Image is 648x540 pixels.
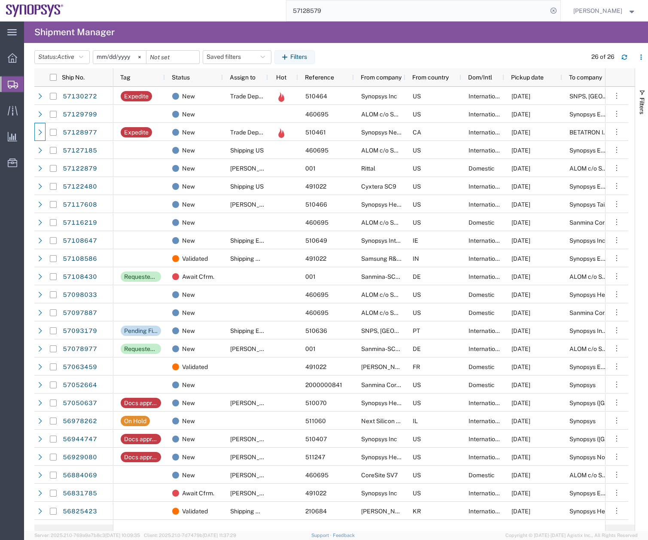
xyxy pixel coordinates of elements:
span: Domestic [469,472,495,479]
span: Shipping APAC [230,508,272,515]
a: 57097887 [62,306,97,320]
span: Active [57,53,74,60]
span: Assign to [230,74,256,81]
input: Search for shipment number, reference number [286,0,548,21]
span: New [182,322,195,340]
span: 10/09/2025 [511,345,530,352]
span: US [413,165,421,172]
span: Trade Department [230,93,280,100]
span: Rafael Chacon [230,490,279,497]
span: Await Cfrm. [182,484,214,502]
div: Docs approval needed [124,434,158,444]
a: 56929080 [62,451,97,464]
button: Filters [274,50,315,64]
h4: Shipment Manager [34,21,115,43]
span: Synopsys Headquarters USSV [361,454,444,461]
div: Docs approval needed [124,398,158,408]
span: Yuhan Hoesa Synopsys Korea [361,508,456,515]
span: 491022 [305,255,326,262]
span: 10/15/2025 [511,183,530,190]
span: 09/23/2025 [511,490,530,497]
span: DE [413,273,421,280]
span: International [469,490,504,497]
span: Shipping EMEA [230,327,273,334]
a: 57128977 [62,126,97,140]
span: International [469,454,504,461]
span: Zach Anderson [230,201,279,208]
span: International [469,508,504,515]
span: US [413,183,421,190]
span: 10/14/2025 [511,381,530,388]
span: 460695 [305,309,329,316]
span: International [469,201,504,208]
span: New [182,195,195,214]
span: CA [413,129,421,136]
a: 57108647 [62,234,97,248]
span: 460695 [305,147,329,154]
span: US [413,291,421,298]
span: 491022 [305,183,326,190]
span: 10/13/2025 [511,436,530,442]
input: Not set [146,51,199,64]
span: [DATE] 10:09:35 [105,533,140,538]
span: US [413,93,421,100]
span: International [469,129,504,136]
span: 510070 [305,400,327,406]
span: 510407 [305,436,327,442]
span: US [413,381,421,388]
a: 57052664 [62,378,97,392]
span: 10/16/2025 [511,111,530,118]
span: New [182,466,195,484]
span: New [182,159,195,177]
span: Next Silicon LTD [361,418,407,424]
span: 10/14/2025 [511,273,530,280]
span: 10/14/2025 [511,165,530,172]
span: FR [413,363,420,370]
span: US [413,472,421,479]
span: Dom/Intl [468,74,492,81]
span: Synopsys Headquarters USSV [361,400,444,406]
span: New [182,87,195,105]
a: 57130272 [62,90,97,104]
span: International [469,147,504,154]
span: 10/15/2025 [511,219,530,226]
span: 460695 [305,111,329,118]
div: Pending Finance Approval [124,326,158,336]
span: Zach Anderson [573,6,622,15]
span: New [182,105,195,123]
span: International [469,418,504,424]
span: Zach Anderson [230,472,279,479]
span: US [413,111,421,118]
span: Synopsys Nepean CA09 [361,129,428,136]
span: 09/30/2025 [511,418,530,424]
span: Shipping APAC [230,255,272,262]
span: Synopsys [569,418,596,424]
span: ALOM c/o SYNOPSYS [569,345,630,352]
span: Await Cfrm. [182,268,214,286]
span: International [469,327,504,334]
span: Xavier Mathes [361,363,410,370]
div: 26 of 26 [591,52,615,61]
a: 56884069 [62,469,97,482]
span: US [413,201,421,208]
a: 57098033 [62,288,97,302]
span: 10/07/2025 [511,472,530,479]
span: IN [413,255,419,262]
span: 510466 [305,201,327,208]
span: SNPS, Portugal Unipessoal, Lda. [361,327,487,334]
span: Synopsys [569,381,596,388]
span: KR [413,508,421,515]
button: [PERSON_NAME] [573,6,636,16]
span: New [182,177,195,195]
span: 09/25/2025 [511,454,530,461]
span: 001 [305,165,316,172]
div: Requested add'l. details [124,344,158,354]
div: Expedite [124,91,149,101]
span: 10/14/2025 [511,129,530,136]
span: International [469,255,504,262]
span: Tag [120,74,131,81]
div: On Hold [124,416,146,426]
span: Cyxtera SC9 [361,183,396,190]
span: 460695 [305,219,329,226]
span: 10/14/2025 [511,309,530,316]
